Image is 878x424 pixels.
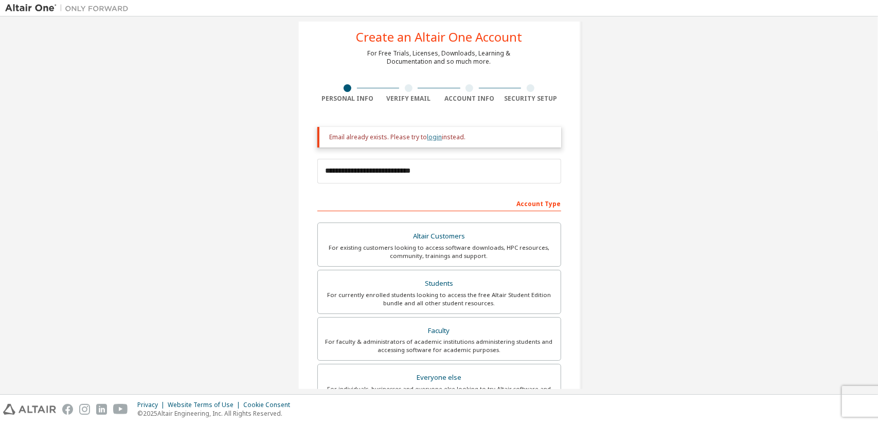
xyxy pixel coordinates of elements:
[330,133,553,141] div: Email already exists. Please try to instead.
[324,324,554,338] div: Faculty
[317,95,379,103] div: Personal Info
[500,95,561,103] div: Security Setup
[62,404,73,415] img: facebook.svg
[324,291,554,307] div: For currently enrolled students looking to access the free Altair Student Edition bundle and all ...
[317,195,561,211] div: Account Type
[427,133,442,141] a: login
[439,95,500,103] div: Account Info
[324,229,554,244] div: Altair Customers
[324,244,554,260] div: For existing customers looking to access software downloads, HPC resources, community, trainings ...
[96,404,107,415] img: linkedin.svg
[368,49,511,66] div: For Free Trials, Licenses, Downloads, Learning & Documentation and so much more.
[137,401,168,409] div: Privacy
[324,338,554,354] div: For faculty & administrators of academic institutions administering students and accessing softwa...
[137,409,296,418] p: © 2025 Altair Engineering, Inc. All Rights Reserved.
[324,276,554,291] div: Students
[5,3,134,13] img: Altair One
[356,31,522,43] div: Create an Altair One Account
[243,401,296,409] div: Cookie Consent
[378,95,439,103] div: Verify Email
[3,404,56,415] img: altair_logo.svg
[324,385,554,401] div: For individuals, businesses and everyone else looking to try Altair software and explore our prod...
[324,371,554,385] div: Everyone else
[113,404,128,415] img: youtube.svg
[79,404,90,415] img: instagram.svg
[168,401,243,409] div: Website Terms of Use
